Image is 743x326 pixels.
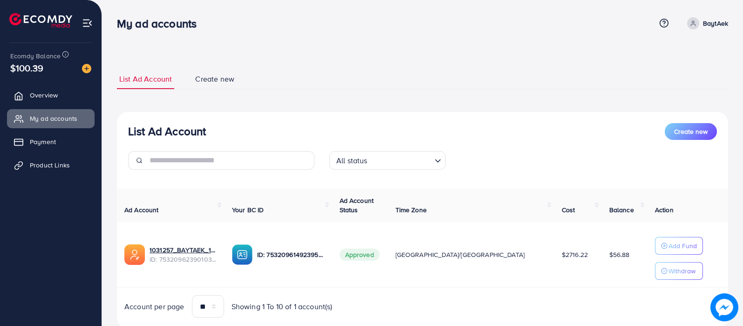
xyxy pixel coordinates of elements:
[150,245,217,264] div: <span class='underline'>1031257_BAYTAEK_1753702824295</span></br>7532096239010316305
[340,249,380,261] span: Approved
[370,152,431,167] input: Search for option
[7,132,95,151] a: Payment
[562,250,588,259] span: $2716.22
[150,255,217,264] span: ID: 7532096239010316305
[395,250,525,259] span: [GEOGRAPHIC_DATA]/[GEOGRAPHIC_DATA]
[329,151,446,170] div: Search for option
[562,205,575,215] span: Cost
[655,237,703,255] button: Add Fund
[665,123,717,140] button: Create new
[609,205,634,215] span: Balance
[9,13,72,28] img: logo
[257,249,325,260] p: ID: 7532096149239529473
[7,86,95,104] a: Overview
[124,301,184,312] span: Account per page
[609,250,630,259] span: $56.88
[340,196,374,215] span: Ad Account Status
[655,262,703,280] button: Withdraw
[683,17,728,29] a: BaytAek
[117,17,204,30] h3: My ad accounts
[195,74,234,84] span: Create new
[703,18,728,29] p: BaytAek
[668,240,697,251] p: Add Fund
[655,205,674,215] span: Action
[30,114,77,123] span: My ad accounts
[232,301,333,312] span: Showing 1 To 10 of 1 account(s)
[7,109,95,128] a: My ad accounts
[668,265,695,277] p: Withdraw
[232,205,264,215] span: Your BC ID
[10,51,61,61] span: Ecomdy Balance
[711,294,738,321] img: image
[674,127,708,136] span: Create new
[150,245,217,255] a: 1031257_BAYTAEK_1753702824295
[30,90,58,100] span: Overview
[119,74,172,84] span: List Ad Account
[124,205,159,215] span: Ad Account
[232,244,252,265] img: ic-ba-acc.ded83a64.svg
[82,64,91,73] img: image
[30,160,70,170] span: Product Links
[10,61,43,75] span: $100.39
[334,154,369,167] span: All status
[124,244,145,265] img: ic-ads-acc.e4c84228.svg
[30,137,56,146] span: Payment
[7,156,95,174] a: Product Links
[128,125,206,138] h3: List Ad Account
[82,18,93,28] img: menu
[395,205,427,215] span: Time Zone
